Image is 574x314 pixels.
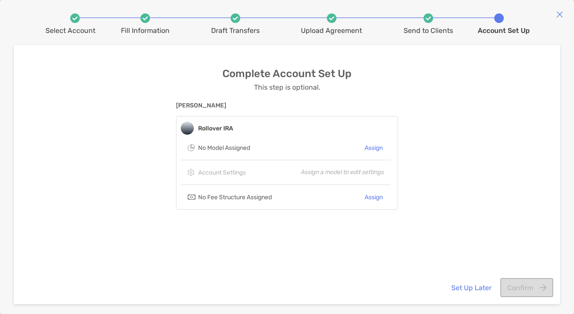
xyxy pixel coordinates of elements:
p: This step is optional. [254,83,320,91]
div: Upload Agreement [301,26,362,35]
img: white check [233,16,238,20]
img: companyLogo [181,122,194,135]
span: No Fee Structure Assigned [198,194,272,201]
img: close modal [556,11,563,18]
div: Fill Information [121,26,170,35]
div: Select Account [46,26,95,35]
img: white check [426,16,431,20]
button: Set Up Later [444,278,498,297]
img: white check [329,16,334,20]
span: [PERSON_NAME] [176,102,398,109]
div: Account Set Up [478,26,530,35]
img: white check [143,16,148,20]
div: Draft Transfers [211,26,260,35]
div: Send to Clients [404,26,453,35]
span: No Model Assigned [198,144,250,152]
img: white check [72,16,78,20]
strong: Rollover IRA [198,125,233,132]
button: Assign [364,191,384,204]
h3: Complete Account Set Up [222,68,352,80]
button: Assign [364,142,384,154]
